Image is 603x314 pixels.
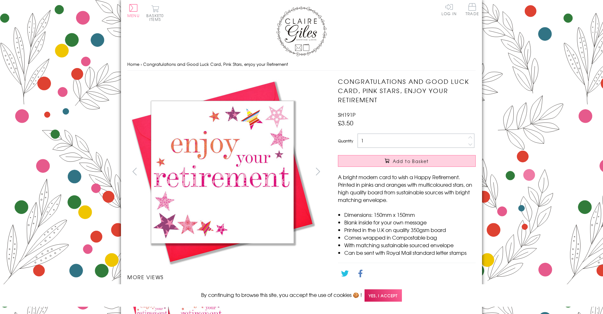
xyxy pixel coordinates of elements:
[311,164,325,179] button: next
[365,289,402,302] span: Yes, I accept
[127,164,142,179] button: prev
[338,155,476,167] button: Add to Basket
[338,118,353,127] span: £3.50
[338,173,476,204] p: A bright modern card to wish a Happy Retirement. Printed in pinks and oranges with multicoloured ...
[344,241,476,249] li: With matching sustainable sourced envelope
[338,138,353,144] label: Quantity
[344,218,476,226] li: Blank inside for your own message
[146,5,164,21] button: Basket0 items
[127,4,140,17] button: Menu
[344,226,476,234] li: Printed in the U.K on quality 350gsm board
[143,61,288,67] span: Congratulations and Good Luck Card, Pink Stars, enjoy your Retirement
[338,77,476,104] h1: Congratulations and Good Luck Card, Pink Stars, enjoy your Retirement
[141,61,142,67] span: ›
[276,6,327,56] img: Claire Giles Greetings Cards
[466,3,479,17] a: Trade
[127,273,325,281] h3: More views
[344,211,476,218] li: Dimensions: 150mm x 150mm
[127,61,139,67] a: Home
[127,13,140,18] span: Menu
[149,13,164,22] span: 0 items
[338,111,355,118] span: SH191P
[466,3,479,16] span: Trade
[344,234,476,241] li: Comes wrapped in Compostable bag
[441,3,457,16] a: Log In
[393,158,429,164] span: Add to Basket
[344,249,476,256] li: Can be sent with Royal Mail standard letter stamps
[127,77,317,267] img: Congratulations and Good Luck Card, Pink Stars, enjoy your Retirement
[127,58,476,71] nav: breadcrumbs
